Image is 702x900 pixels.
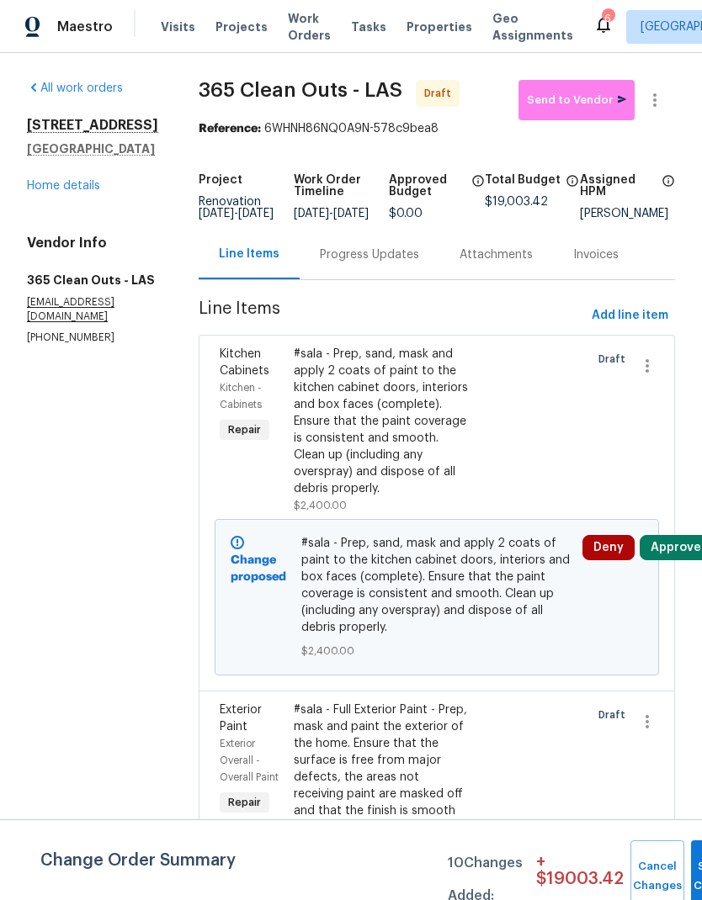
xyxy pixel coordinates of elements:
div: Invoices [573,246,619,263]
div: Attachments [460,246,533,263]
span: [DATE] [199,208,234,220]
span: The total cost of line items that have been approved by both Opendoor and the Trade Partner. This... [471,174,485,208]
h5: Total Budget [485,174,561,186]
span: - [199,208,274,220]
span: Renovation [199,196,274,220]
span: The total cost of line items that have been proposed by Opendoor. This sum includes line items th... [566,174,579,196]
span: Visits [161,19,195,35]
button: Deny [582,535,635,560]
p: [PHONE_NUMBER] [27,331,158,345]
button: Add line item [585,300,675,331]
a: All work orders [27,82,123,94]
span: $2,400.00 [294,500,347,511]
span: [DATE] [238,208,274,220]
span: Send to Vendor [527,91,626,110]
h5: 365 Clean Outs - LAS [27,272,158,289]
div: #sala - Full Exterior Paint - Prep, mask and paint the exterior of the home. Ensure that the surf... [294,701,469,887]
span: Line Items [199,300,585,331]
div: [PERSON_NAME] [580,208,675,220]
span: Exterior Paint [220,704,262,733]
span: Projects [215,19,268,35]
span: [DATE] [333,208,369,220]
span: Draft [424,85,458,102]
span: Repair [221,794,268,811]
span: Work Orders [288,10,331,44]
span: - [294,208,369,220]
span: Cancel Changes [639,857,676,896]
span: $2,400.00 [301,643,573,659]
h5: Work Order Timeline [294,174,389,198]
span: Add line item [592,305,668,326]
span: Maestro [57,19,113,35]
span: Draft [598,707,632,723]
span: Tasks [351,21,386,33]
div: Progress Updates [320,246,419,263]
div: 6 [602,10,614,27]
span: $0.00 [389,208,423,220]
h4: Vendor Info [27,235,158,251]
span: Kitchen Cabinets [220,348,269,377]
span: Repair [221,421,268,438]
span: $19,003.42 [485,196,548,208]
a: Home details [27,180,100,192]
span: Draft [598,351,632,368]
span: Properties [407,19,472,35]
span: The hpm assigned to this work order. [662,174,675,208]
h5: Approved Budget [389,174,465,198]
span: Kitchen - Cabinets [220,383,262,410]
b: Reference: [199,123,261,135]
span: Geo Assignments [492,10,573,44]
span: [DATE] [294,208,329,220]
b: Change proposed [231,554,286,583]
h5: Assigned HPM [580,174,657,198]
h5: Project [199,174,242,186]
div: 6WHNH86NQ0A9N-578c9bea8 [199,120,675,137]
div: Line Items [219,246,279,262]
div: #sala - Prep, sand, mask and apply 2 coats of paint to the kitchen cabinet doors, interiors and b... [294,346,469,497]
button: Send to Vendor [519,80,635,120]
span: Exterior Overall - Overall Paint [220,739,279,782]
span: #sala - Prep, sand, mask and apply 2 coats of paint to the kitchen cabinet doors, interiors and b... [301,535,573,636]
span: 365 Clean Outs - LAS [199,80,402,100]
